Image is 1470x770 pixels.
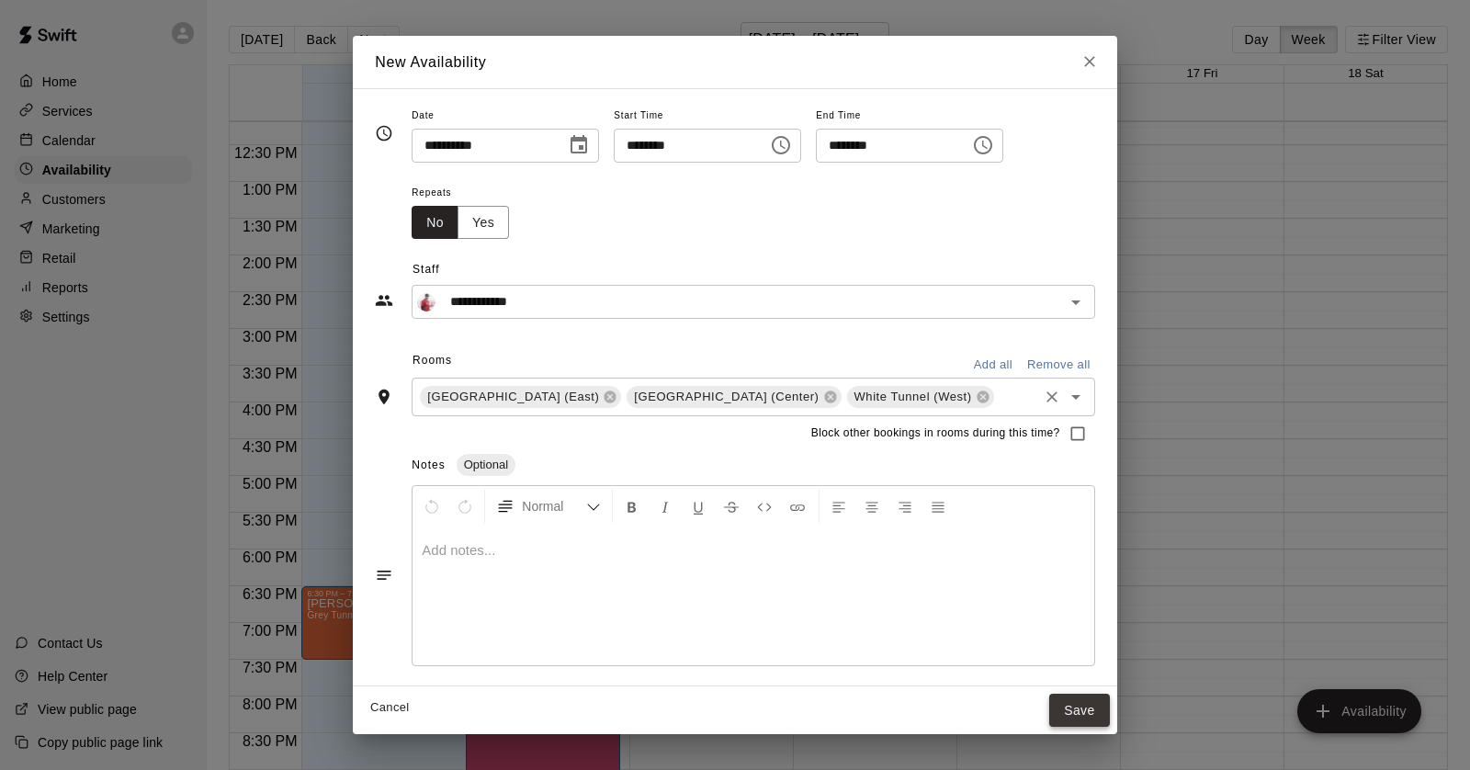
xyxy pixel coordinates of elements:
[417,293,435,311] img: Sam Kornstad
[847,388,979,406] span: White Tunnel (West)
[763,127,799,164] button: Choose time, selected time is 4:00 PM
[856,490,888,523] button: Center Align
[627,386,841,408] div: [GEOGRAPHIC_DATA] (Center)
[782,490,813,523] button: Insert Link
[360,694,419,722] button: Cancel
[375,388,393,406] svg: Rooms
[716,490,747,523] button: Format Strikethrough
[614,104,801,129] span: Start Time
[375,51,486,74] h6: New Availability
[449,490,481,523] button: Redo
[489,490,608,523] button: Formatting Options
[420,386,621,408] div: [GEOGRAPHIC_DATA] (East)
[457,458,515,471] span: Optional
[627,388,826,406] span: [GEOGRAPHIC_DATA] (Center)
[811,425,1060,443] span: Block other bookings in rooms during this time?
[412,181,524,206] span: Repeats
[413,255,1095,285] span: Staff
[412,206,458,240] button: No
[413,354,452,367] span: Rooms
[1023,351,1095,379] button: Remove all
[412,459,445,471] span: Notes
[1049,694,1110,728] button: Save
[412,104,599,129] span: Date
[650,490,681,523] button: Format Italics
[922,490,954,523] button: Justify Align
[1063,384,1089,410] button: Open
[375,566,393,584] svg: Notes
[965,127,1001,164] button: Choose time, selected time is 5:00 PM
[412,206,509,240] div: outlined button group
[847,386,994,408] div: White Tunnel (West)
[816,104,1003,129] span: End Time
[522,497,586,515] span: Normal
[416,490,447,523] button: Undo
[616,490,648,523] button: Format Bold
[458,206,509,240] button: Yes
[1063,289,1089,315] button: Open
[375,124,393,142] svg: Timing
[1039,384,1065,410] button: Clear
[683,490,714,523] button: Format Underline
[420,388,606,406] span: [GEOGRAPHIC_DATA] (East)
[1073,45,1106,78] button: Close
[823,490,854,523] button: Left Align
[889,490,921,523] button: Right Align
[560,127,597,164] button: Choose date, selected date is Oct 12, 2025
[749,490,780,523] button: Insert Code
[375,291,393,310] svg: Staff
[964,351,1023,379] button: Add all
